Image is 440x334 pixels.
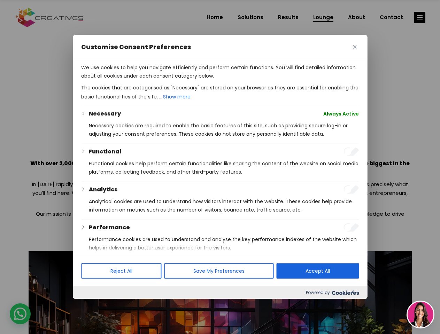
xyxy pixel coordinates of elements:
div: Powered by [73,286,367,299]
button: Functional [89,148,121,156]
p: Performance cookies are used to understand and analyse the key performance indexes of the website... [89,235,359,252]
img: Cookieyes logo [332,291,359,295]
p: The cookies that are categorised as "Necessary" are stored on your browser as they are essential ... [81,83,359,102]
img: agent [408,302,433,327]
span: Always Active [323,110,359,118]
button: Close [350,43,359,51]
span: Customise Consent Preferences [81,43,191,51]
input: Enable Analytics [343,185,359,194]
p: We use cookies to help you navigate efficiently and perform certain functions. You will find deta... [81,63,359,80]
p: Functional cookies help perform certain functionalities like sharing the content of the website o... [89,159,359,176]
img: Close [353,45,356,49]
button: Necessary [89,110,121,118]
button: Reject All [81,263,161,279]
div: Customise Consent Preferences [73,35,367,299]
button: Save My Preferences [164,263,273,279]
button: Accept All [276,263,359,279]
p: Analytical cookies are used to understand how visitors interact with the website. These cookies h... [89,197,359,214]
button: Show more [162,92,191,102]
button: Performance [89,223,130,232]
input: Enable Performance [343,223,359,232]
input: Enable Functional [343,148,359,156]
p: Necessary cookies are required to enable the basic features of this site, such as providing secur... [89,121,359,138]
button: Analytics [89,185,117,194]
